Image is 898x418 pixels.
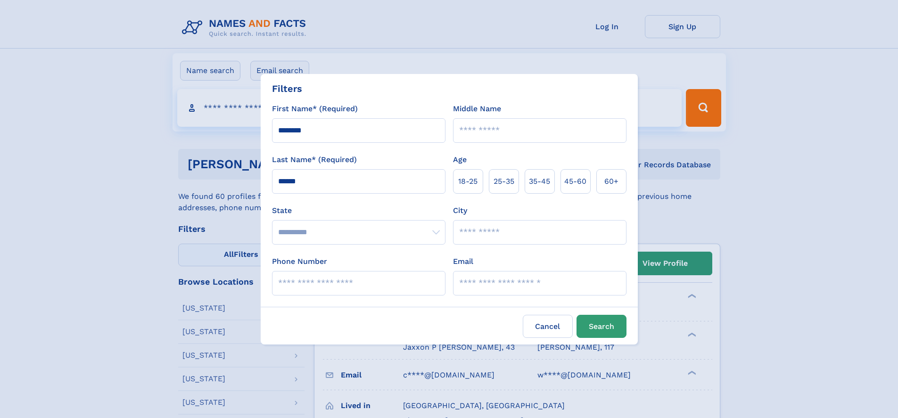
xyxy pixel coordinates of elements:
span: 18‑25 [458,176,478,187]
label: Email [453,256,473,267]
label: First Name* (Required) [272,103,358,115]
span: 35‑45 [529,176,550,187]
label: State [272,205,445,216]
span: 25‑35 [494,176,514,187]
div: Filters [272,82,302,96]
label: Last Name* (Required) [272,154,357,165]
label: Phone Number [272,256,327,267]
span: 60+ [604,176,618,187]
span: 45‑60 [564,176,586,187]
label: City [453,205,467,216]
label: Middle Name [453,103,501,115]
button: Search [577,315,626,338]
label: Age [453,154,467,165]
label: Cancel [523,315,573,338]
